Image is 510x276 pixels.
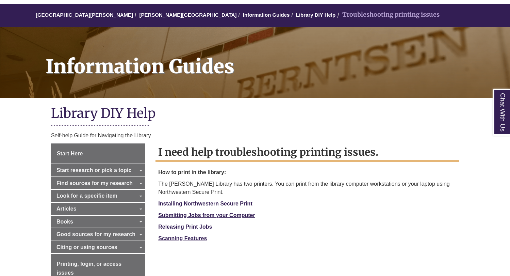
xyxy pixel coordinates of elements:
span: Articles [56,206,77,212]
p: The [PERSON_NAME] Library has two printers. You can print from the library computer workstations ... [158,180,456,196]
a: Releasing Print Jobs [158,224,212,230]
a: Books [51,216,145,228]
span: Start research or pick a topic [56,167,132,173]
h1: Library DIY Help [51,105,459,123]
span: Good sources for my research [56,231,135,237]
a: Find sources for my research [51,177,145,189]
h1: Information Guides [38,27,510,89]
a: Submitting Jobs from your Computer [158,212,255,218]
a: [PERSON_NAME][GEOGRAPHIC_DATA] [139,12,236,18]
a: Start research or pick a topic [51,164,145,177]
span: Start Here [57,151,83,156]
a: Citing or using sources [51,241,145,254]
h2: I need help troubleshooting printing issues. [155,143,459,162]
span: Look for a specific item [56,193,117,199]
span: Books [56,219,73,225]
span: Printing, login, or access issues [57,261,121,276]
li: Troubleshooting printing issues [335,10,440,20]
a: Installing Northwestern Secure Print [158,201,252,206]
span: Citing or using sources [56,244,117,250]
span: Self-help Guide for Navigating the Library [51,133,151,138]
a: Articles [51,203,145,215]
a: Good sources for my research [51,228,145,241]
a: [GEOGRAPHIC_DATA][PERSON_NAME] [36,12,133,18]
strong: How to print in the library: [158,169,226,175]
a: Library DIY Help [296,12,335,18]
span: Find sources for my research [56,180,133,186]
a: Scanning Features [158,235,207,241]
a: Information Guides [243,12,290,18]
a: Start Here [51,143,145,164]
a: Look for a specific item [51,190,145,202]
